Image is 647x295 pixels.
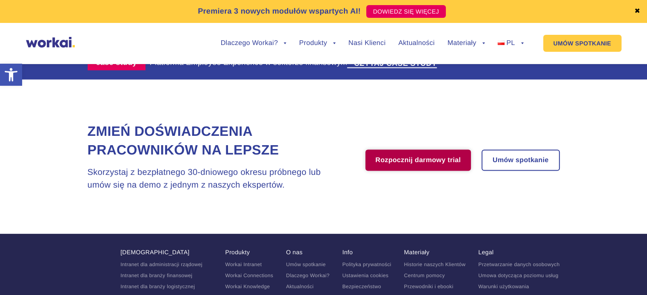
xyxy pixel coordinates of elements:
[225,273,273,278] a: Workai Connections
[88,122,323,159] h2: Zmień doświadczenia pracowników na lepsze
[347,59,437,67] a: – CZYTAJ CASE STUDY
[120,249,189,256] a: [DEMOGRAPHIC_DATA]
[120,273,192,278] a: Intranet dla branży finansowej
[348,40,385,47] a: Nasi Klienci
[342,261,391,267] a: Polityka prywatności
[88,166,323,191] h3: Skorzystaj z bezpłatnego 30-dniowego okresu próbnego lub umów się na demo z jednym z naszych eksp...
[299,40,336,47] a: Produkty
[634,8,640,15] a: ✖
[225,249,250,256] a: Produkty
[225,261,262,267] a: Workai Intranet
[286,249,302,256] a: O nas
[478,284,529,289] a: Warunki użytkowania
[120,284,195,289] a: Intranet dla branży logistycznej
[506,39,515,47] span: PL
[286,261,325,267] a: Umów spotkanie
[398,40,434,47] a: Aktualności
[342,273,388,278] a: Ustawienia cookies
[221,40,287,47] a: Dlaczego Workai?
[286,284,314,289] a: Aktualności
[286,273,329,278] a: Dlaczego Workai?
[342,249,353,256] a: Info
[198,6,361,17] p: Premiera 3 nowych modułów wspartych AI!
[478,249,493,256] a: Legal
[366,5,446,18] a: DOWIEDZ SIĘ WIĘCEJ
[365,150,471,171] a: Rozpocznij darmowy trial
[404,284,453,289] a: Przewodniki i ebooki
[482,151,559,170] a: Umów spotkanie
[543,35,621,52] a: UMÓW SPOTKANIE
[120,261,202,267] a: Intranet dla administracji rządowej
[225,284,270,289] a: Workai Knowledge
[404,261,466,267] a: Historie naszych Klientów
[478,261,559,267] a: Przetwarzanie danych osobowych
[447,40,485,47] a: Materiały
[404,249,430,256] a: Materiały
[342,284,381,289] a: Bezpieczeństwo
[478,273,558,278] a: Umowa dotycząca poziomu usług
[404,273,445,278] a: Centrum pomocy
